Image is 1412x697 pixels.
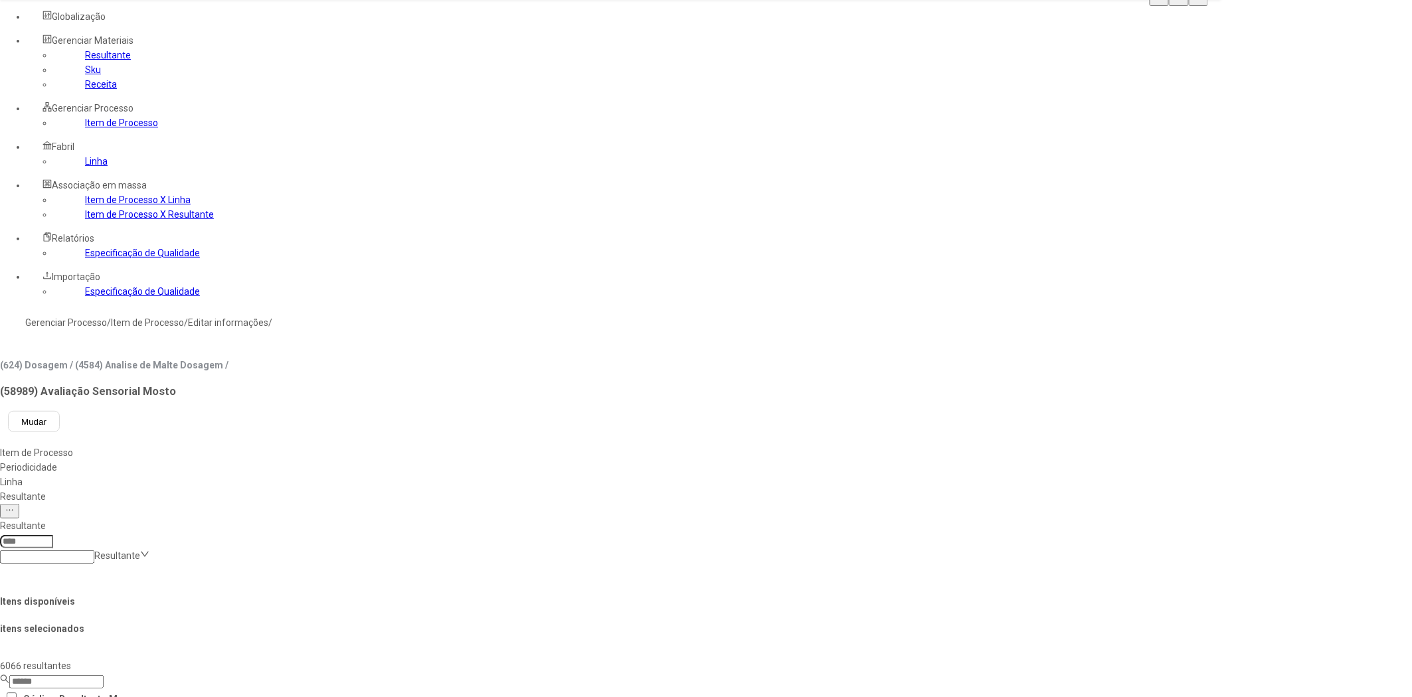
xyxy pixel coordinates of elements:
[85,286,200,297] a: Especificação de Qualidade
[111,317,184,328] a: Item de Processo
[85,209,214,220] a: Item de Processo X Resultante
[25,317,107,328] a: Gerenciar Processo
[52,35,133,46] span: Gerenciar Materiais
[85,117,158,128] a: Item de Processo
[268,317,272,328] nz-breadcrumb-separator: /
[184,317,188,328] nz-breadcrumb-separator: /
[52,11,106,22] span: Globalização
[21,417,46,427] span: Mudar
[52,233,94,244] span: Relatórios
[52,271,100,282] span: Importação
[52,180,147,191] span: Associação em massa
[85,79,117,90] a: Receita
[8,411,60,432] button: Mudar
[107,317,111,328] nz-breadcrumb-separator: /
[94,550,140,561] nz-select-placeholder: Resultante
[52,103,133,114] span: Gerenciar Processo
[85,156,108,167] a: Linha
[85,248,200,258] a: Especificação de Qualidade
[85,64,101,75] a: Sku
[85,50,131,60] a: Resultante
[85,194,191,205] a: Item de Processo X Linha
[52,141,74,152] span: Fabril
[188,317,268,328] a: Editar informações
